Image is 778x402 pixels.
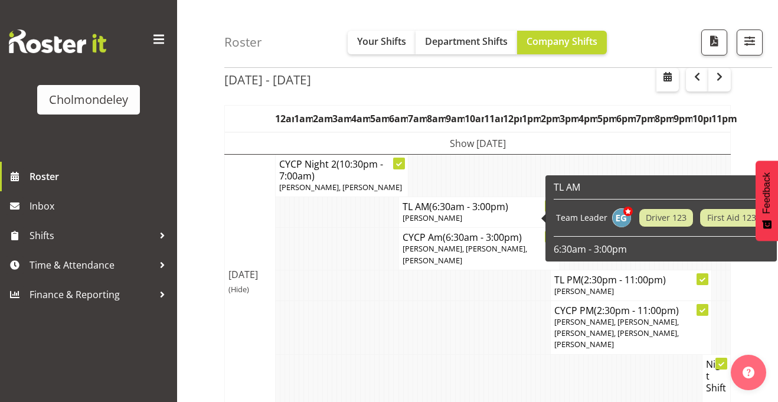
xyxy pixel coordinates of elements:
[484,106,503,133] th: 11am
[711,106,730,133] th: 11pm
[224,35,262,49] h4: Roster
[224,72,311,87] h2: [DATE] - [DATE]
[522,106,541,133] th: 1pm
[9,30,106,53] img: Rosterit website logo
[692,106,711,133] th: 10pm
[348,31,416,54] button: Your Shifts
[616,106,635,133] th: 6pm
[636,106,655,133] th: 7pm
[581,273,666,286] span: (2:30pm - 11:00pm)
[646,211,687,224] span: Driver 123
[578,106,597,133] th: 4pm
[541,106,560,133] th: 2pm
[427,106,446,133] th: 8am
[416,31,517,54] button: Department Shifts
[30,286,153,303] span: Finance & Reporting
[279,182,402,192] span: [PERSON_NAME], [PERSON_NAME]
[554,181,769,193] h6: TL AM
[554,286,614,296] span: [PERSON_NAME]
[737,30,763,55] button: Filter Shifts
[465,106,483,133] th: 10am
[554,305,708,316] h4: CYCP PM
[656,68,679,91] button: Select a specific date within the roster.
[351,106,370,133] th: 4am
[403,243,527,265] span: [PERSON_NAME], [PERSON_NAME], [PERSON_NAME]
[403,213,462,223] span: [PERSON_NAME]
[370,106,389,133] th: 5am
[332,106,351,133] th: 3am
[49,91,128,109] div: Cholmondeley
[228,284,249,295] span: (Hide)
[517,31,607,54] button: Company Shifts
[294,106,313,133] th: 1am
[357,35,406,48] span: Your Shifts
[554,243,769,256] p: 6:30am - 3:00pm
[403,231,556,243] h4: CYCP Am
[446,106,465,133] th: 9am
[275,106,294,133] th: 12am
[597,106,616,133] th: 5pm
[30,227,153,244] span: Shifts
[503,106,522,133] th: 12pm
[594,304,679,317] span: (2:30pm - 11:00pm)
[612,208,631,227] img: evie-guard1532.jpg
[743,367,754,378] img: help-xxl-2.png
[707,211,756,224] span: First Aid 123
[279,158,383,182] span: (10:30pm - 7:00am)
[30,197,171,215] span: Inbox
[674,106,692,133] th: 9pm
[655,106,674,133] th: 8pm
[527,35,597,48] span: Company Shifts
[554,274,708,286] h4: TL PM
[313,106,332,133] th: 2am
[560,106,578,133] th: 3pm
[429,200,508,213] span: (6:30am - 3:00pm)
[425,35,508,48] span: Department Shifts
[279,158,404,182] h4: CYCP Night 2
[554,205,610,230] td: Team Leader
[225,132,731,155] td: Show [DATE]
[761,172,772,214] span: Feedback
[701,30,727,55] button: Download a PDF of the roster according to the set date range.
[554,316,679,349] span: [PERSON_NAME], [PERSON_NAME], [PERSON_NAME], [PERSON_NAME], [PERSON_NAME]
[756,161,778,241] button: Feedback - Show survey
[408,106,427,133] th: 7am
[30,256,153,274] span: Time & Attendance
[30,168,171,185] span: Roster
[403,201,556,213] h4: TL AM
[443,231,522,244] span: (6:30am - 3:00pm)
[389,106,408,133] th: 6am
